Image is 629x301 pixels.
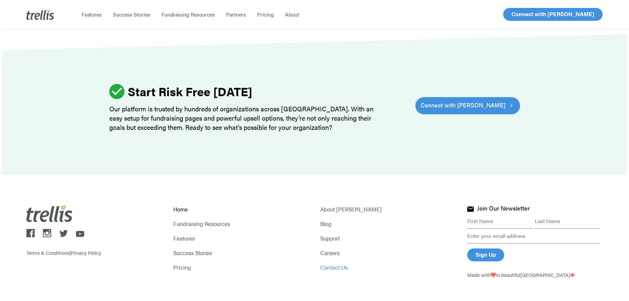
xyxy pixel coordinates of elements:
[221,11,252,18] a: Partners
[156,11,221,18] a: Fundraising Resources
[76,11,107,18] a: Features
[520,271,575,278] span: [GEOGRAPHIC_DATA]
[173,234,309,243] a: Features
[320,219,456,228] a: Blog
[477,205,530,213] h4: Join Our Newsletter
[503,8,603,21] a: Connect with [PERSON_NAME]
[467,248,504,261] input: Sign Up
[109,104,380,132] p: Our platform is trusted by hundreds of organizations across [GEOGRAPHIC_DATA]. With an easy setup...
[320,263,456,272] a: Contact Us
[173,219,309,228] a: Fundraising Resources
[26,229,35,237] img: trellis on facebook
[535,214,600,229] input: Last Name
[26,249,69,256] a: Terms & Conditions
[320,205,456,214] a: About [PERSON_NAME]
[173,205,309,214] a: Home
[467,271,603,279] p: Made with in beautiful
[107,11,156,18] a: Success Stories
[257,11,274,18] span: Pricing
[320,248,456,257] a: Careers
[128,83,252,100] strong: Start Risk Free [DATE]
[570,273,575,278] img: Trellis - Canada
[26,205,73,222] img: Trellis Logo
[415,97,520,114] a: Connect with [PERSON_NAME]
[161,11,215,18] span: Fundraising Resources
[226,11,246,18] span: Partners
[491,273,496,278] img: Love From Trellis
[71,249,101,256] a: Privacy Policy
[109,84,124,99] img: ic_check_circle_46.svg
[26,9,54,20] img: Trellis
[285,11,299,18] span: About
[252,11,279,18] a: Pricing
[421,100,506,110] span: Connect with [PERSON_NAME]
[173,263,309,272] a: Pricing
[173,248,309,257] a: Success Stories
[467,207,474,212] img: Join Trellis Newsletter
[76,231,84,237] img: trellis on youtube
[467,214,532,229] input: First Name
[320,234,456,243] a: Support
[279,11,305,18] a: About
[26,239,162,256] p: |
[467,229,600,244] input: Enter your email address
[511,10,594,18] span: Connect with [PERSON_NAME]
[59,230,68,237] img: trellis on twitter
[43,229,51,237] img: trellis on instagram
[82,11,102,18] span: Features
[113,11,150,18] span: Success Stories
